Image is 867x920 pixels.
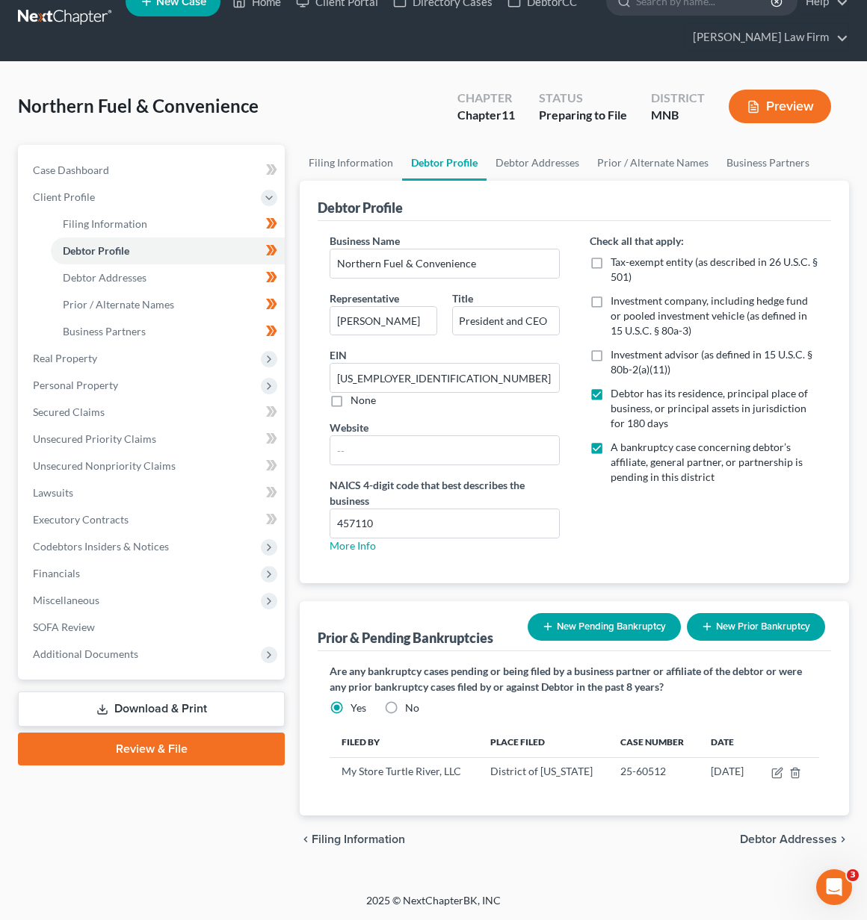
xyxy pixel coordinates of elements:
a: Prior / Alternate Names [51,291,285,318]
label: Are any bankruptcy cases pending or being filed by a business partner or affiliate of the debtor ... [330,663,819,694]
span: Business Partners [63,325,146,338]
a: Executory Contracts [21,506,285,533]
a: Debtor Profile [51,237,285,264]
span: Executory Contracts [33,513,129,526]
input: -- [330,436,558,464]
span: Debtor has its residence, principal place of business, or principal assets in jurisdiction for 18... [611,387,808,429]
button: Preview [729,90,831,123]
label: Check all that apply: [590,233,684,249]
input: -- [330,364,558,392]
a: Case Dashboard [21,157,285,184]
a: Business Partners [51,318,285,345]
input: Enter representative... [330,307,436,335]
iframe: Intercom live chat [816,869,852,905]
a: Unsecured Priority Claims [21,426,285,453]
button: New Prior Bankruptcy [687,613,825,641]
td: District of [US_STATE] [478,757,609,786]
th: Date [699,727,757,757]
div: Preparing to File [539,107,627,124]
span: Debtor Addresses [740,833,837,845]
div: 2025 © NextChapterBK, INC [75,893,792,920]
a: More Info [330,539,376,552]
a: [PERSON_NAME] Law Firm [685,24,848,51]
span: Miscellaneous [33,594,99,606]
span: Unsecured Priority Claims [33,432,156,445]
i: chevron_left [300,833,312,845]
a: SOFA Review [21,614,285,641]
a: Debtor Profile [402,145,487,181]
span: Investment advisor (as defined in 15 U.S.C. § 80b-2(a)(11)) [611,348,812,376]
span: Prior / Alternate Names [63,298,174,311]
button: chevron_left Filing Information [300,833,405,845]
span: A bankruptcy case concerning debtor’s affiliate, general partner, or partnership is pending in th... [611,441,803,483]
span: Filing Information [63,217,147,230]
a: Debtor Addresses [51,264,285,291]
button: Debtor Addresses chevron_right [740,833,849,845]
a: Filing Information [51,211,285,237]
th: Place Filed [478,727,609,757]
label: No [405,700,419,715]
span: 3 [847,869,859,881]
a: Download & Print [18,691,285,727]
span: Investment company, including hedge fund or pooled investment vehicle (as defined in 15 U.S.C. § ... [611,294,808,337]
a: Lawsuits [21,479,285,506]
label: Business Name [330,233,400,249]
span: Debtor Addresses [63,271,146,284]
a: Unsecured Nonpriority Claims [21,453,285,479]
i: chevron_right [837,833,849,845]
div: Status [539,90,627,107]
div: Chapter [457,107,515,124]
span: Personal Property [33,379,118,391]
span: Additional Documents [33,647,138,660]
label: None [351,393,376,408]
td: [DATE] [699,757,757,786]
span: Secured Claims [33,405,105,418]
th: Case Number [608,727,699,757]
th: Filed By [330,727,478,757]
span: Financials [33,567,80,579]
input: Enter title... [453,307,559,335]
label: NAICS 4-digit code that best describes the business [330,477,559,509]
span: Codebtors Insiders & Notices [33,540,169,553]
label: Yes [351,700,366,715]
td: My Store Turtle River, LLC [330,757,478,786]
a: Debtor Addresses [487,145,588,181]
div: Prior & Pending Bankruptcies [318,629,493,647]
a: Review & File [18,733,285,765]
div: Debtor Profile [318,199,403,217]
span: Filing Information [312,833,405,845]
label: Representative [330,290,399,306]
span: Unsecured Nonpriority Claims [33,459,176,472]
div: Chapter [457,90,515,107]
button: New Pending Bankruptcy [528,613,681,641]
span: Real Property [33,352,97,364]
div: District [651,90,705,107]
a: Business Partners [718,145,818,181]
span: Tax-exempt entity (as described in 26 U.S.C. § 501) [611,255,818,283]
td: 25-60512 [608,757,699,786]
label: Website [330,420,368,435]
span: Case Dashboard [33,164,109,176]
a: Secured Claims [21,399,285,426]
a: Prior / Alternate Names [588,145,718,181]
label: Title [452,290,473,306]
span: Lawsuits [33,486,73,499]
div: MNB [651,107,705,124]
span: Debtor Profile [63,244,129,257]
span: Client Profile [33,190,95,203]
span: 11 [502,108,515,122]
span: Northern Fuel & Convenience [18,95,259,116]
input: XXXX [330,509,558,538]
span: SOFA Review [33,621,95,633]
input: Enter name... [330,249,558,278]
a: Filing Information [300,145,402,181]
label: EIN [330,347,347,363]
